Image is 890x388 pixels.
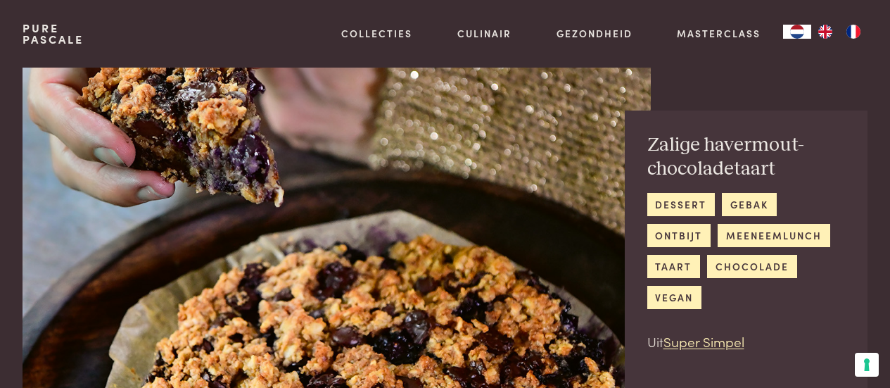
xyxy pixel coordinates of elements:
[783,25,867,39] aside: Language selected: Nederlands
[457,26,511,41] a: Culinair
[647,133,846,182] h2: Zalige havermout-chocoladetaart
[839,25,867,39] a: FR
[707,255,796,278] a: chocolade
[23,23,84,45] a: PurePascale
[557,26,632,41] a: Gezondheid
[647,193,715,216] a: dessert
[722,193,776,216] a: gebak
[663,332,744,351] a: Super Simpel
[647,286,701,309] a: vegan
[677,26,761,41] a: Masterclass
[811,25,839,39] a: EN
[647,224,711,247] a: ontbijt
[855,353,879,377] button: Uw voorkeuren voor toestemming voor trackingtechnologieën
[341,26,412,41] a: Collecties
[718,224,829,247] a: meeneemlunch
[811,25,867,39] ul: Language list
[647,332,846,352] p: Uit
[783,25,811,39] a: NL
[783,25,811,39] div: Language
[647,255,700,278] a: taart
